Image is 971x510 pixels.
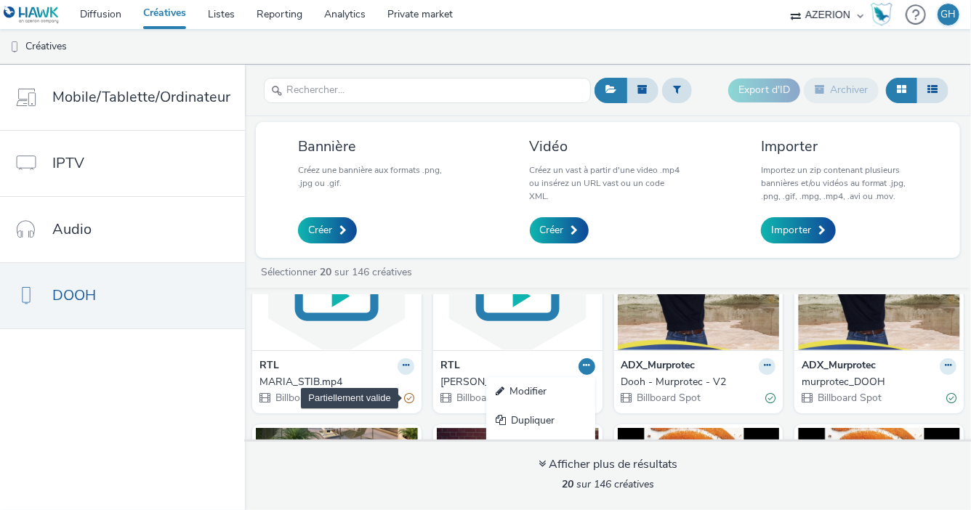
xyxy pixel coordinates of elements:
[562,477,654,491] span: sur 146 créatives
[404,391,414,406] div: Partiellement valide
[308,223,332,238] span: Créer
[621,375,776,389] a: Dooh - Murprotec - V2
[486,435,595,464] a: Copier l'ID
[259,265,418,279] a: Sélectionner sur 146 créatives
[52,285,96,306] span: DOOH
[298,217,357,243] a: Créer
[52,153,84,174] span: IPTV
[761,137,918,156] h3: Importer
[771,223,811,238] span: Importer
[816,391,882,405] span: Billboard Spot
[7,40,22,54] img: dooh
[455,391,520,405] span: Billboard Spot
[540,223,564,238] span: Créer
[871,3,898,26] a: Hawk Academy
[52,86,230,108] span: Mobile/Tablette/Ordinateur
[886,78,917,102] button: Grille
[259,375,408,389] div: MARIA_STIB.mp4
[728,78,800,102] button: Export d'ID
[530,137,687,156] h3: Vidéo
[530,217,589,243] a: Créer
[916,78,948,102] button: Liste
[440,375,595,389] a: [PERSON_NAME].mp4
[530,163,687,203] p: Créez un vast à partir d'une video .mp4 ou insérez un URL vast ou un code XML.
[761,163,918,203] p: Importez un zip contenant plusieurs bannières et/ou vidéos au format .jpg, .png, .gif, .mpg, .mp4...
[486,406,595,435] a: Dupliquer
[804,78,879,102] button: Archiver
[802,358,876,375] strong: ADX_Murprotec
[440,375,589,389] div: [PERSON_NAME].mp4
[562,477,573,491] strong: 20
[802,375,956,389] a: murprotec_DOOH
[621,358,696,375] strong: ADX_Murprotec
[941,4,956,25] div: GH
[946,391,956,406] div: Valide
[440,358,460,375] strong: RTL
[802,375,951,389] div: murprotec_DOOH
[871,3,893,26] img: Hawk Academy
[52,219,92,240] span: Audio
[259,358,279,375] strong: RTL
[4,6,60,24] img: undefined Logo
[298,163,455,190] p: Créez une bannière aux formats .png, .jpg ou .gif.
[765,391,775,406] div: Valide
[539,456,677,473] div: Afficher plus de résultats
[320,265,331,279] strong: 20
[264,78,591,103] input: Rechercher...
[636,391,701,405] span: Billboard Spot
[486,377,595,406] a: Modifier
[259,375,414,389] a: MARIA_STIB.mp4
[298,137,455,156] h3: Bannière
[274,391,339,405] span: Billboard Spot
[761,217,836,243] a: Importer
[621,375,770,389] div: Dooh - Murprotec - V2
